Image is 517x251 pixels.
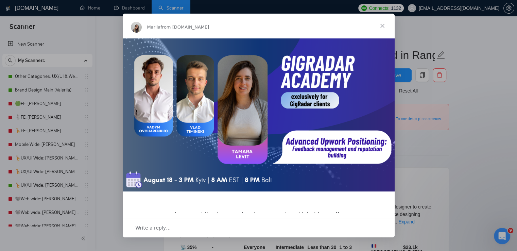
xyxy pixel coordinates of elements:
img: Profile image for Mariia [131,22,142,33]
span: from [DOMAIN_NAME] [160,24,209,30]
span: Mariia [147,24,161,30]
div: Open conversation and reply [123,218,395,237]
span: Close [370,14,395,38]
span: Write a reply… [136,223,171,232]
div: ​It’s been a while since our last lesson, so let’s kick things off again [DATE] with a special gu... [164,203,353,235]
